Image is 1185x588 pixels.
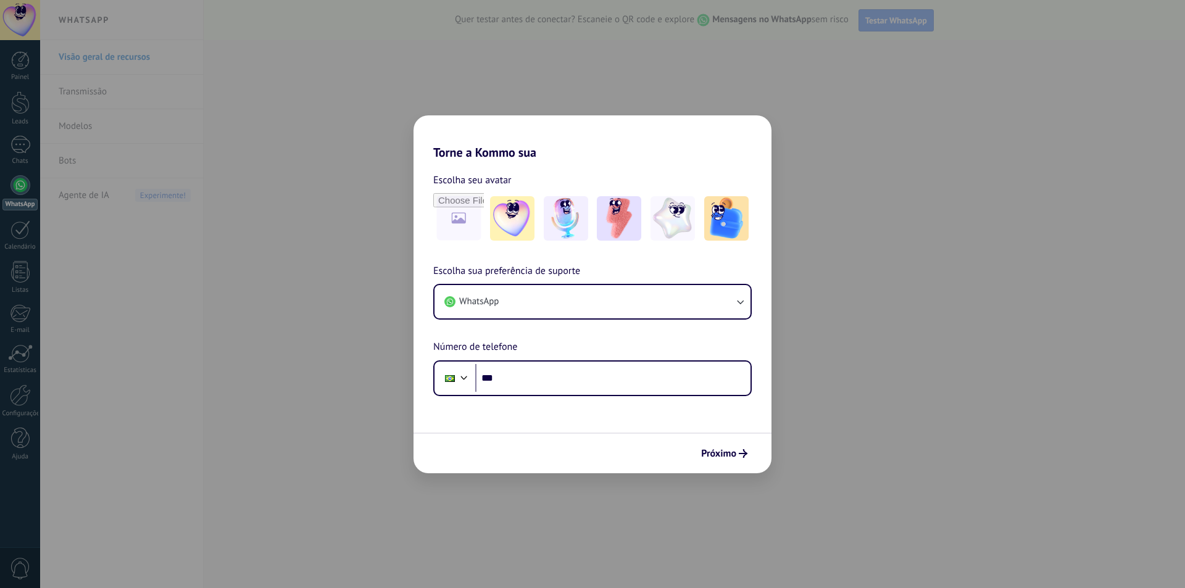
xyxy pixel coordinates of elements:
span: Escolha sua preferência de suporte [433,263,580,280]
span: Próximo [701,449,736,458]
button: WhatsApp [434,285,750,318]
div: Brazil: + 55 [438,365,462,391]
span: Escolha seu avatar [433,172,512,188]
img: -3.jpeg [597,196,641,241]
img: -5.jpeg [704,196,749,241]
h2: Torne a Kommo sua [414,115,771,160]
img: -1.jpeg [490,196,534,241]
span: WhatsApp [459,296,499,308]
img: -2.jpeg [544,196,588,241]
span: Número de telefone [433,339,517,355]
button: Próximo [696,443,753,464]
img: -4.jpeg [651,196,695,241]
